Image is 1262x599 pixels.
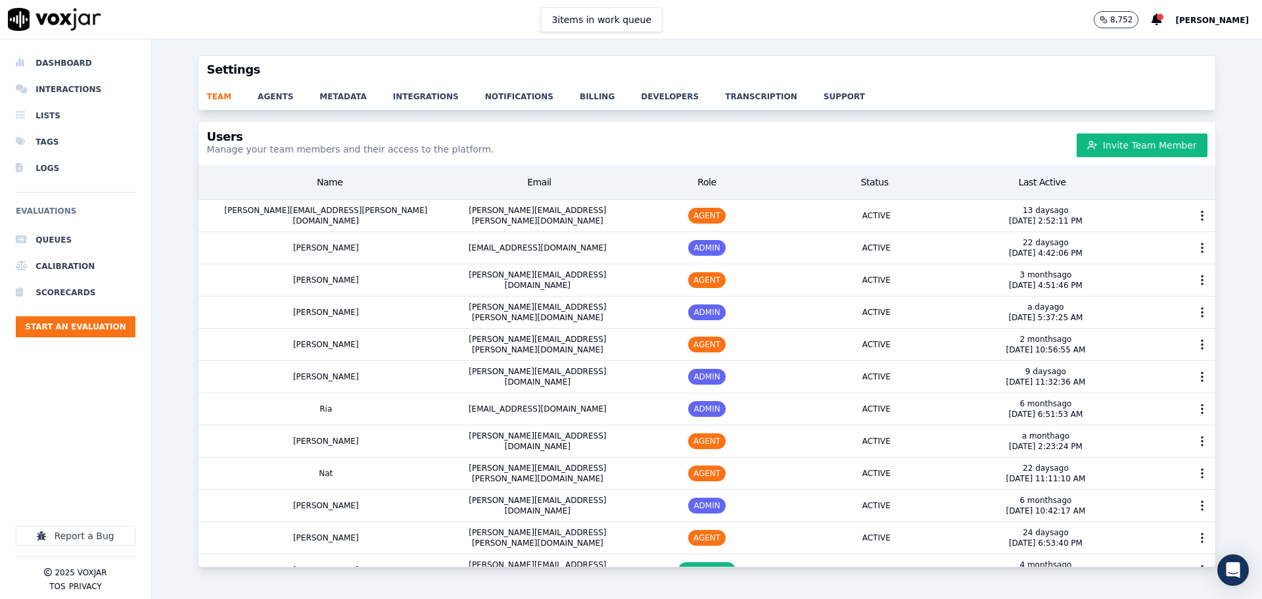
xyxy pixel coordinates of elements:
[16,129,135,155] a: Tags
[1009,280,1083,291] p: [DATE] 4:51:46 PM
[69,581,102,592] button: Privacy
[16,103,135,129] a: Lists
[16,50,135,76] a: Dashboard
[688,369,725,385] span: ADMIN
[453,232,622,264] div: [EMAIL_ADDRESS][DOMAIN_NAME]
[1009,205,1083,216] p: 13 days ago
[1006,506,1086,516] p: [DATE] 10:42:17 AM
[453,393,622,425] div: [EMAIL_ADDRESS][DOMAIN_NAME]
[688,530,726,546] span: AGENT
[1006,473,1086,484] p: [DATE] 11:11:10 AM
[453,329,622,360] div: [PERSON_NAME][EMAIL_ADDRESS][PERSON_NAME][DOMAIN_NAME]
[958,170,1126,194] div: Last Active
[199,554,453,586] div: [PERSON_NAME]
[688,401,725,417] span: ADMIN
[1008,398,1083,409] p: 6 months ago
[453,264,622,296] div: [PERSON_NAME][EMAIL_ADDRESS][DOMAIN_NAME]
[1006,495,1086,506] p: 6 months ago
[1006,366,1086,377] p: 9 days ago
[1009,441,1083,452] p: [DATE] 2:23:24 PM
[55,567,106,578] p: 2025 Voxjar
[857,304,896,320] span: ACTIVE
[206,64,1207,76] h3: Settings
[857,337,896,352] span: ACTIVE
[1094,11,1152,28] button: 8,752
[1175,12,1262,28] button: [PERSON_NAME]
[1009,237,1083,248] p: 22 days ago
[16,76,135,103] a: Interactions
[453,554,622,586] div: [PERSON_NAME][EMAIL_ADDRESS][DOMAIN_NAME]
[199,361,453,393] div: [PERSON_NAME]
[16,279,135,306] a: Scorecards
[393,84,485,102] a: integrations
[199,393,453,425] div: Ria
[1175,16,1249,25] span: [PERSON_NAME]
[16,526,135,546] button: Report a Bug
[1009,248,1083,258] p: [DATE] 4:42:06 PM
[1009,538,1083,548] p: [DATE] 6:53:40 PM
[453,200,622,231] div: [PERSON_NAME][EMAIL_ADDRESS][PERSON_NAME][DOMAIN_NAME]
[1009,560,1083,570] p: 4 months ago
[688,304,725,320] span: ADMIN
[857,562,896,578] span: ACTIVE
[857,240,896,256] span: ACTIVE
[857,433,896,449] span: ACTIVE
[206,84,258,102] a: team
[206,131,494,143] h3: Users
[199,522,453,554] div: [PERSON_NAME]
[1008,312,1083,323] p: [DATE] 5:37:25 AM
[1009,270,1083,280] p: 3 months ago
[1217,554,1249,586] div: Open Intercom Messenger
[453,522,622,554] div: [PERSON_NAME][EMAIL_ADDRESS][PERSON_NAME][DOMAIN_NAME]
[49,581,65,592] button: TOS
[857,272,896,288] span: ACTIVE
[1008,409,1083,419] p: [DATE] 6:51:53 AM
[1006,334,1086,345] p: 2 months ago
[688,498,725,514] span: ADMIN
[688,208,726,224] span: AGENT
[456,170,623,194] div: Email
[453,458,622,489] div: [PERSON_NAME][EMAIL_ADDRESS][PERSON_NAME][DOMAIN_NAME]
[199,490,453,521] div: [PERSON_NAME]
[199,200,453,231] div: [PERSON_NAME][EMAIL_ADDRESS][PERSON_NAME][DOMAIN_NAME]
[791,170,958,194] div: Status
[199,458,453,489] div: Nat
[1110,14,1133,25] p: 8,752
[857,401,896,417] span: ACTIVE
[199,264,453,296] div: [PERSON_NAME]
[485,84,580,102] a: notifications
[16,227,135,253] a: Queues
[453,490,622,521] div: [PERSON_NAME][EMAIL_ADDRESS][DOMAIN_NAME]
[199,425,453,457] div: [PERSON_NAME]
[725,84,824,102] a: transcription
[1009,431,1083,441] p: a month ago
[319,84,393,102] a: metadata
[824,84,891,102] a: support
[688,337,726,352] span: AGENT
[16,253,135,279] a: Calibration
[688,466,726,481] span: AGENT
[204,170,456,194] div: Name
[16,316,135,337] button: Start an Evaluation
[453,361,622,393] div: [PERSON_NAME][EMAIL_ADDRESS][DOMAIN_NAME]
[1077,133,1207,157] button: Invite Team Member
[857,498,896,514] span: ACTIVE
[688,272,726,288] span: AGENT
[1006,377,1086,387] p: [DATE] 11:32:36 AM
[16,155,135,181] a: Logs
[580,84,641,102] a: billing
[857,369,896,385] span: ACTIVE
[453,297,622,328] div: [PERSON_NAME][EMAIL_ADDRESS][PERSON_NAME][DOMAIN_NAME]
[688,240,725,256] span: ADMIN
[540,7,663,32] button: 3items in work queue
[641,84,725,102] a: developers
[1009,527,1083,538] p: 24 days ago
[857,530,896,546] span: ACTIVE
